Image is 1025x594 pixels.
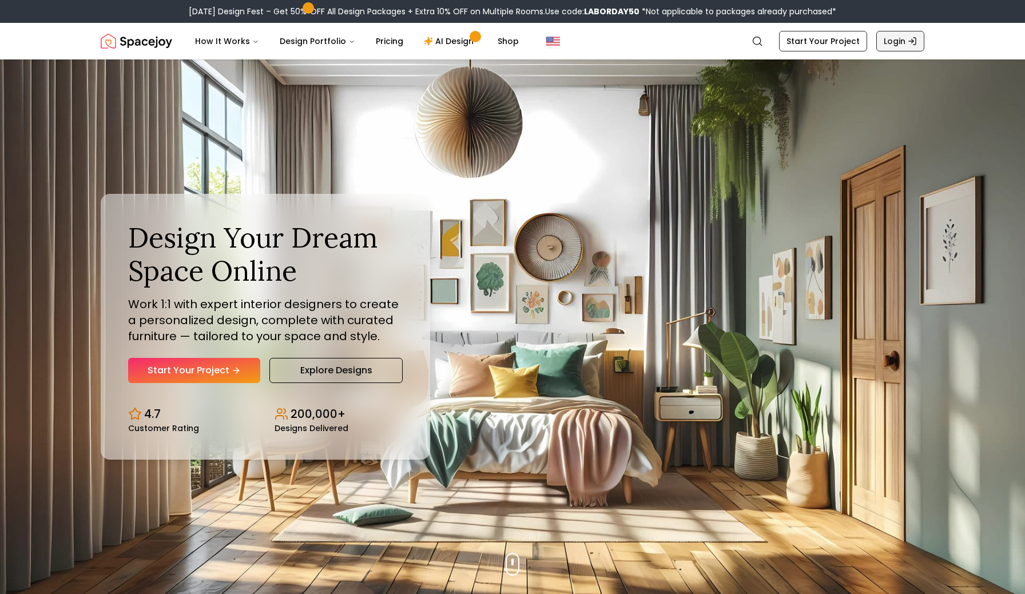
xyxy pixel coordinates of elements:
img: United States [546,34,560,48]
img: Spacejoy Logo [101,30,172,53]
a: Explore Designs [269,358,403,383]
span: *Not applicable to packages already purchased* [639,6,836,17]
p: 4.7 [144,406,161,422]
span: Use code: [545,6,639,17]
p: 200,000+ [291,406,345,422]
div: Design stats [128,397,403,432]
small: Customer Rating [128,424,199,432]
div: [DATE] Design Fest – Get 50% OFF All Design Packages + Extra 10% OFF on Multiple Rooms. [189,6,836,17]
small: Designs Delivered [275,424,348,432]
a: Spacejoy [101,30,172,53]
h1: Design Your Dream Space Online [128,221,403,287]
a: Pricing [367,30,412,53]
nav: Global [101,23,924,59]
p: Work 1:1 with expert interior designers to create a personalized design, complete with curated fu... [128,296,403,344]
button: Design Portfolio [271,30,364,53]
a: Login [876,31,924,51]
a: AI Design [415,30,486,53]
a: Shop [488,30,528,53]
button: How It Works [186,30,268,53]
a: Start Your Project [128,358,260,383]
a: Start Your Project [779,31,867,51]
b: LABORDAY50 [584,6,639,17]
nav: Main [186,30,528,53]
